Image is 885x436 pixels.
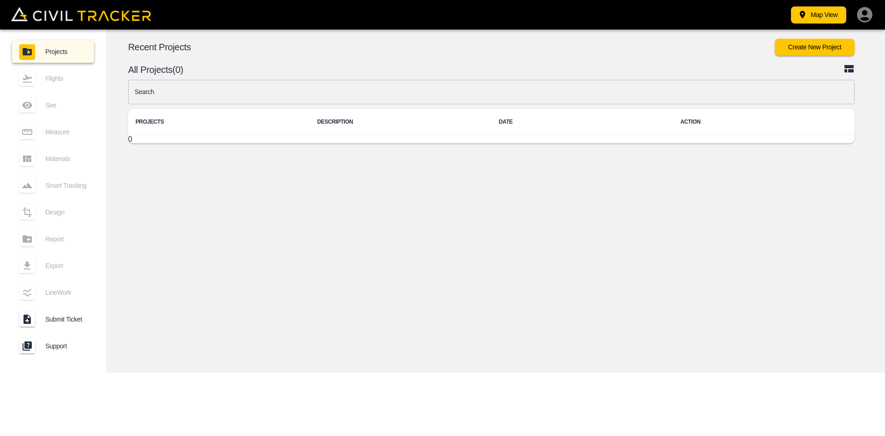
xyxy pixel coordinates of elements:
table: project-list-table [128,109,855,143]
p: Recent Projects [128,43,775,51]
span: Support [45,342,87,350]
span: Submit Ticket [45,316,87,323]
th: DATE [491,109,673,135]
th: ACTION [673,109,855,135]
img: Civil Tracker [11,7,151,21]
th: DESCRIPTION [310,109,491,135]
button: Create New Project [775,39,855,56]
a: Submit Ticket [12,308,94,330]
a: Projects [12,41,94,63]
a: Support [12,335,94,357]
th: PROJECTS [128,109,310,135]
button: Map View [791,6,846,24]
p: All Projects(0) [128,66,844,73]
span: Projects [45,48,87,55]
tbody: 0 [128,135,855,144]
